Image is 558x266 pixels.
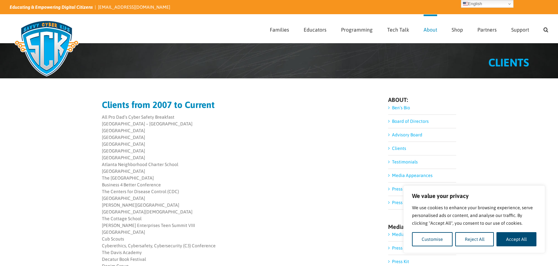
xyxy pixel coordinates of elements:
h4: ABOUT: [388,97,456,103]
a: Advisory Board [392,132,422,137]
span: Programming [341,27,373,32]
p: We value your privacy [412,192,536,200]
a: Shop [452,15,463,43]
a: Testimonials [392,159,418,164]
a: Search [543,15,548,43]
span: Shop [452,27,463,32]
img: en [463,1,468,6]
a: Board of Directors [392,119,429,124]
span: Partners [477,27,497,32]
a: Media Appearances [392,173,433,178]
a: Press Kit [392,259,409,264]
button: Accept All [496,232,536,246]
p: We use cookies to enhance your browsing experience, serve personalised ads or content, and analys... [412,204,536,227]
a: Partners [477,15,497,43]
a: Press Releases [392,200,422,205]
a: Tech Talk [387,15,409,43]
a: [EMAIL_ADDRESS][DOMAIN_NAME] [98,5,170,10]
button: Customise [412,232,453,246]
img: Savvy Cyber Kids Logo [10,16,83,81]
span: Tech Talk [387,27,409,32]
span: Educators [304,27,327,32]
a: Families [270,15,289,43]
a: Programming [341,15,373,43]
i: Educating & Empowering Digital Citizens [10,5,93,10]
span: About [424,27,437,32]
a: Media Appearances [392,232,433,237]
span: Support [511,27,529,32]
nav: Main Menu [270,15,548,43]
a: About [424,15,437,43]
a: Press Releases [392,245,422,251]
a: Ben’s Bio [392,105,410,110]
h2: Clients from 2007 to Current [102,100,374,109]
h4: Media [388,224,456,230]
a: Clients [392,146,406,151]
a: Educators [304,15,327,43]
div: [GEOGRAPHIC_DATA] – [GEOGRAPHIC_DATA] [GEOGRAPHIC_DATA] [GEOGRAPHIC_DATA] [GEOGRAPHIC_DATA] [GEOG... [102,121,374,175]
span: CLIENTS [488,56,529,69]
span: Families [270,27,289,32]
a: Press Kit [392,186,409,192]
button: Reject All [455,232,494,246]
div: All Pro Dad’s Cyber Safety Breakfast [102,114,374,121]
a: Support [511,15,529,43]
